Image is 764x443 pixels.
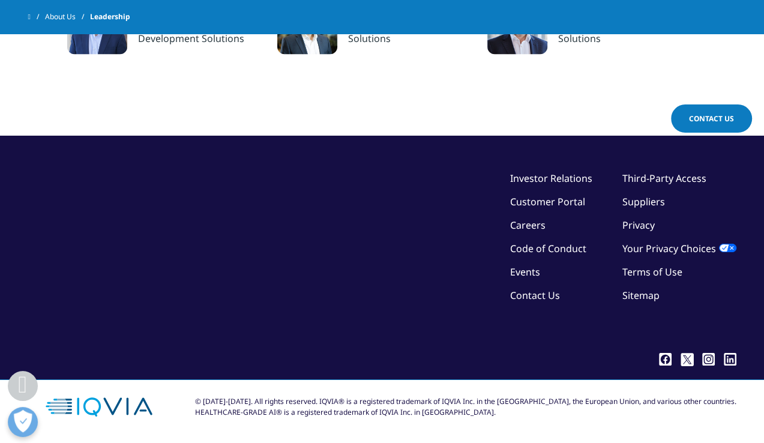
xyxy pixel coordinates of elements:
span: Contact Us [689,113,734,124]
button: Open Preferences [8,407,38,437]
a: Contact Us [510,289,560,302]
a: Third-Party Access [622,172,706,185]
a: Your Privacy Choices [622,242,736,255]
a: Events [510,265,540,279]
div: © [DATE]-[DATE]. All rights reserved. IQVIA® is a registered trademark of IQVIA Inc. in the [GEOG... [195,396,736,418]
span: Leadership [90,6,130,28]
a: Sitemap [622,289,660,302]
a: Investor Relations [510,172,592,185]
a: Careers [510,218,546,232]
a: About Us [45,6,90,28]
a: Terms of Use [622,265,682,279]
a: Contact Us [671,104,752,133]
a: Code of Conduct [510,242,586,255]
a: Suppliers [622,195,665,208]
a: Privacy [622,218,655,232]
a: Customer Portal [510,195,585,208]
